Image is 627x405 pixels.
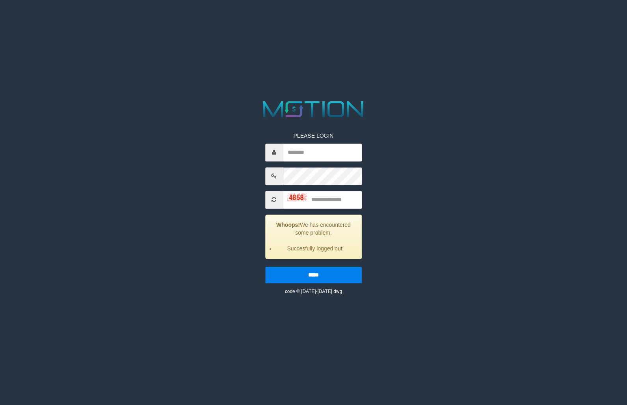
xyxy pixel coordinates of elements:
[285,289,342,294] small: code © [DATE]-[DATE] dwg
[265,215,362,259] div: We has encountered some problem.
[287,194,307,202] img: captcha
[275,244,355,252] li: Succesfully logged out!
[265,132,362,140] p: PLEASE LOGIN
[259,98,368,120] img: MOTION_logo.png
[276,222,300,228] strong: Whoops!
